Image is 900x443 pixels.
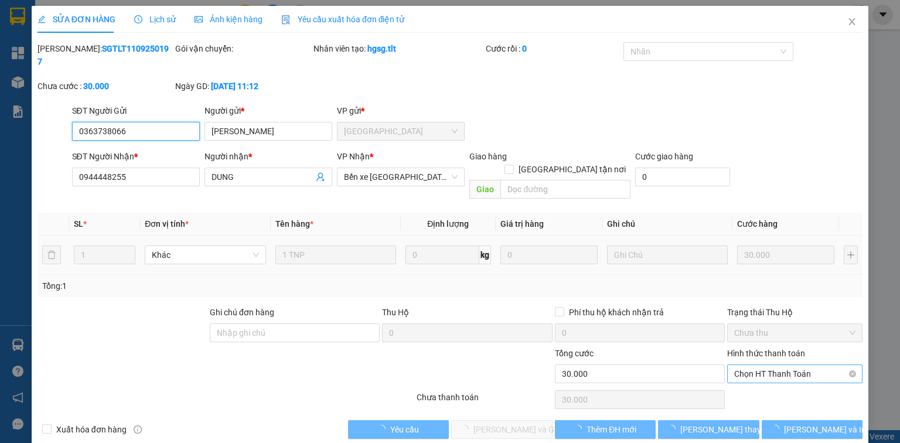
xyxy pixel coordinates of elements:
span: Xuất hóa đơn hàng [52,423,131,436]
input: VD: Bàn, Ghế [275,246,396,264]
img: icon [281,15,291,25]
span: [PERSON_NAME] và In [784,423,866,436]
input: Dọc đường [500,180,630,199]
button: [PERSON_NAME] và Giao hàng [451,420,553,439]
span: Giao hàng [469,152,507,161]
span: info-circle [134,425,142,434]
label: Ghi chú đơn hàng [210,308,274,317]
div: Người nhận [204,150,332,163]
span: Khác [152,246,258,264]
span: Bến xe Tiền Giang [344,168,458,186]
button: [PERSON_NAME] thay đổi [658,420,759,439]
div: Ngày GD: [175,80,311,93]
span: Tên hàng [275,219,313,229]
span: kg [479,246,491,264]
span: Lịch sử [134,15,176,24]
span: clock-circle [134,15,142,23]
span: loading [574,425,587,433]
div: Cước rồi : [486,42,621,55]
span: [PERSON_NAME] thay đổi [680,423,774,436]
button: delete [42,246,61,264]
div: Người gửi [204,104,332,117]
span: picture [195,15,203,23]
button: [PERSON_NAME] và In [762,420,863,439]
span: Ảnh kiện hàng [195,15,262,24]
span: Thêm ĐH mới [587,423,636,436]
button: Close [836,6,868,39]
span: close [847,17,857,26]
span: Chọn HT Thanh Toán [734,365,855,383]
span: Phí thu hộ khách nhận trả [564,306,669,319]
b: SGTLT1109250197 [37,44,169,66]
span: Chưa thu [734,324,855,342]
input: 0 [500,246,598,264]
span: Cước hàng [737,219,778,229]
div: Chưa cước : [37,80,173,93]
span: Yêu cầu xuất hóa đơn điện tử [281,15,405,24]
th: Ghi chú [602,213,732,236]
span: Giao [469,180,500,199]
div: SĐT Người Nhận [72,150,200,163]
div: SĐT Người Gửi [72,104,200,117]
span: user-add [316,172,325,182]
span: Thu Hộ [382,308,409,317]
div: Gói vận chuyển: [175,42,311,55]
div: [PERSON_NAME]: [37,42,173,68]
span: SỬA ĐƠN HÀNG [37,15,115,24]
button: Thêm ĐH mới [555,420,656,439]
span: Sài Gòn [344,122,458,140]
span: Yêu cầu [390,423,419,436]
div: Chưa thanh toán [415,391,553,411]
span: Giá trị hàng [500,219,544,229]
div: VP gửi [337,104,465,117]
div: Trạng thái Thu Hộ [727,306,862,319]
b: [DATE] 11:12 [211,81,258,91]
input: Ghi chú đơn hàng [210,323,380,342]
b: 30.000 [83,81,109,91]
input: Cước giao hàng [635,168,730,186]
b: 0 [522,44,527,53]
div: Nhân viên tạo: [313,42,483,55]
button: Yêu cầu [348,420,449,439]
span: edit [37,15,46,23]
label: Cước giao hàng [635,152,693,161]
button: plus [844,246,858,264]
span: Đơn vị tính [145,219,189,229]
span: Tổng cước [555,349,594,358]
span: close-circle [849,370,856,377]
span: loading [377,425,390,433]
span: Định lượng [427,219,469,229]
span: VP Nhận [337,152,370,161]
div: Tổng: 1 [42,280,348,292]
span: [GEOGRAPHIC_DATA] tận nơi [514,163,630,176]
span: loading [771,425,784,433]
span: loading [667,425,680,433]
input: Ghi Chú [607,246,728,264]
label: Hình thức thanh toán [727,349,805,358]
b: hgsg.tlt [367,44,396,53]
input: 0 [737,246,834,264]
span: SL [74,219,83,229]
